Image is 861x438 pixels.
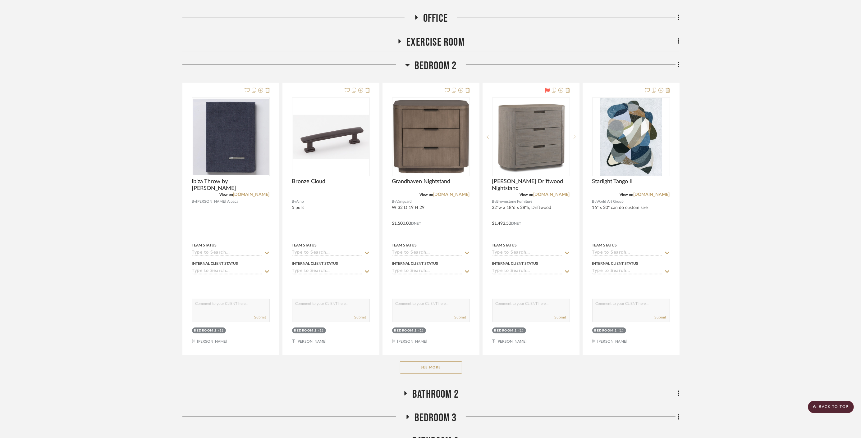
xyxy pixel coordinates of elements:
div: (1) [519,328,524,333]
button: Submit [355,314,366,320]
input: Type to Search… [392,250,462,256]
input: Type to Search… [192,269,262,274]
input: Type to Search… [292,250,362,256]
span: Bedroom 3 [414,411,457,425]
div: Internal Client Status [192,261,238,266]
div: Bedroom 2 [494,328,517,333]
input: Type to Search… [592,250,662,256]
button: Submit [555,314,566,320]
div: Team Status [392,242,417,248]
div: Internal Client Status [492,261,538,266]
span: Vanguard [396,199,412,205]
div: Team Status [192,242,217,248]
a: [DOMAIN_NAME] [233,192,270,197]
span: Exercise Room [406,36,465,49]
a: [DOMAIN_NAME] [433,192,470,197]
div: Internal Client Status [392,261,438,266]
div: Bedroom 2 [194,328,217,333]
button: Submit [455,314,466,320]
button: See More [400,361,462,374]
img: Starlight Tango II [600,98,662,176]
div: 0 [392,98,469,176]
div: (1) [218,328,224,333]
span: Ibiza Throw by [PERSON_NAME] [192,178,270,192]
input: Type to Search… [492,269,562,274]
span: Office [423,12,448,25]
span: View on [420,193,433,196]
span: By [492,199,497,205]
img: Ibiza Throw by Alicia Adams Alpaca [193,99,269,175]
span: View on [220,193,233,196]
div: (2) [419,328,424,333]
span: Bathroom 2 [412,388,459,401]
a: [DOMAIN_NAME] [634,192,670,197]
span: Alno [296,199,304,205]
img: Bronze Cloud [293,115,369,159]
span: [PERSON_NAME] Driftwood Nightstand [492,178,570,192]
div: Internal Client Status [592,261,639,266]
span: View on [520,193,534,196]
span: Bronze Cloud [292,178,326,185]
span: View on [620,193,634,196]
input: Type to Search… [392,269,462,274]
scroll-to-top-button: BACK TO TOP [808,401,854,413]
span: By [292,199,296,205]
div: (1) [619,328,624,333]
input: Type to Search… [192,250,262,256]
input: Type to Search… [592,269,662,274]
span: Bedroom 2 [414,59,457,73]
input: Type to Search… [292,269,362,274]
div: Internal Client Status [292,261,338,266]
div: Bedroom 2 [394,328,417,333]
a: [DOMAIN_NAME] [534,192,570,197]
button: Submit [254,314,266,320]
div: Bedroom 2 [594,328,617,333]
div: Team Status [492,242,517,248]
button: Submit [655,314,666,320]
span: Brownstone Furniture [497,199,533,205]
img: Palmer Driftwood Nightstand [493,100,569,173]
span: Grandhaven Nightstand [392,178,451,185]
span: By [392,199,396,205]
div: Team Status [292,242,317,248]
span: By [592,199,597,205]
input: Type to Search… [492,250,562,256]
div: Bedroom 2 [294,328,317,333]
span: World Art Group [597,199,624,205]
span: By [192,199,196,205]
div: Team Status [592,242,617,248]
span: Starlight Tango II [592,178,633,185]
span: [PERSON_NAME] Alpaca [196,199,239,205]
img: Grandhaven Nightstand [393,100,469,174]
div: (1) [318,328,324,333]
